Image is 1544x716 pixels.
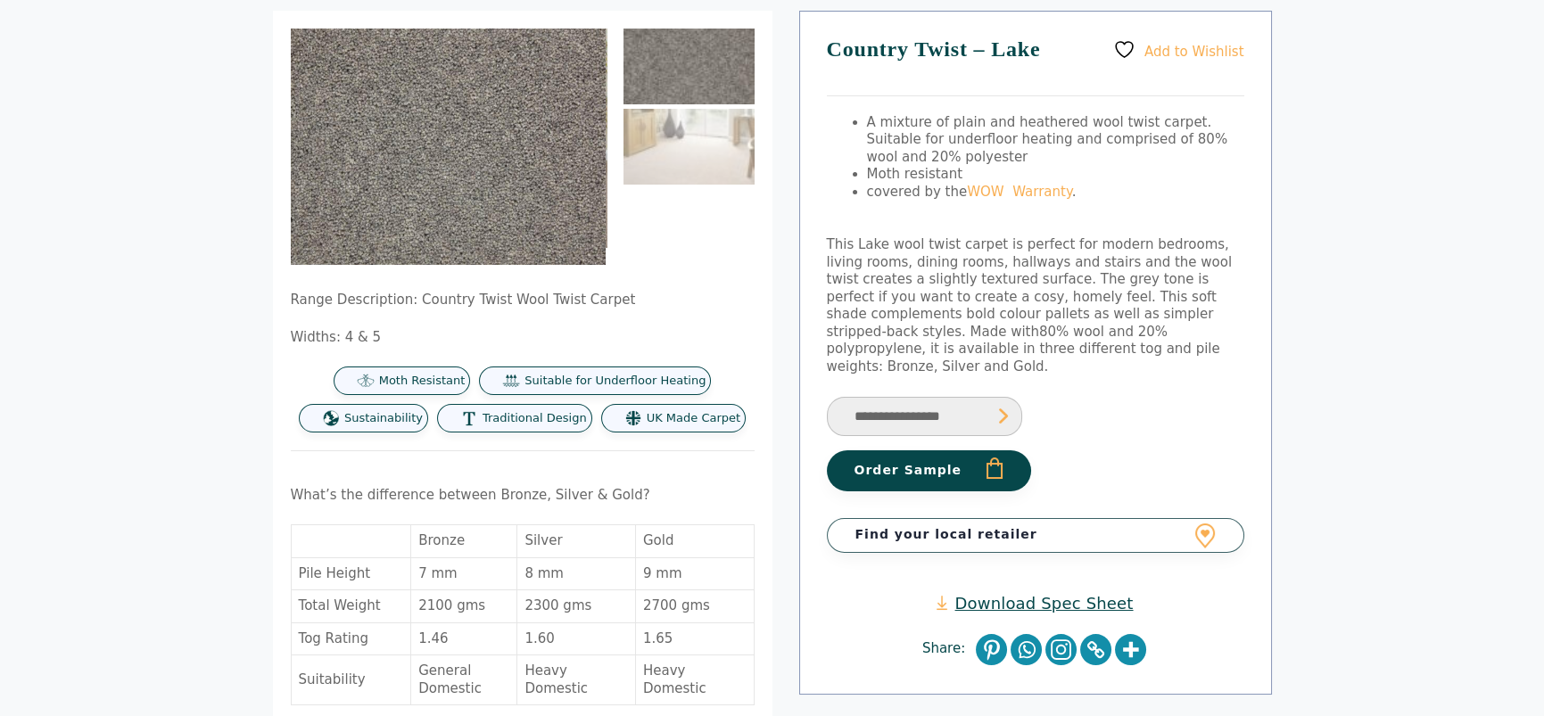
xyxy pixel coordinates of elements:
span: Share: [922,640,974,658]
p: Range Description: Country Twist Wool Twist Carpet [291,292,755,309]
td: 7 mm [411,558,517,591]
td: Bronze [411,525,517,558]
span: Add to Wishlist [1144,43,1244,59]
a: WOW Warranty [967,184,1071,200]
h1: Country Twist – Lake [827,38,1244,96]
td: 2300 gms [517,590,636,623]
td: Gold [636,525,755,558]
img: Country Twist [606,29,921,249]
span: 80% wool and 20% polypropylene, it is available in three different tog and pile weights: Bronze, ... [827,324,1220,374]
a: Pinterest [976,634,1007,665]
span: UK Made Carpet [647,411,740,426]
td: 1.46 [411,623,517,656]
td: Total Weight [292,590,412,623]
span: Suitable for Underfloor Heating [524,374,706,389]
a: Whatsapp [1011,634,1042,665]
a: Find your local retailer [827,518,1244,552]
button: Order Sample [827,450,1031,491]
span: A mixture of plain and heathered wool twist carpet. Suitable for underfloor heating and comprised... [867,114,1228,165]
a: More [1115,634,1146,665]
span: Sustainability [344,411,423,426]
td: Tog Rating [292,623,412,656]
td: 8 mm [517,558,636,591]
span: Traditional Design [483,411,587,426]
td: Pile Height [292,558,412,591]
td: Heavy Domestic [636,655,755,705]
td: 1.65 [636,623,755,656]
p: Widths: 4 & 5 [291,329,755,347]
td: 9 mm [636,558,755,591]
li: covered by the . [867,184,1244,202]
a: Copy Link [1080,634,1111,665]
td: 1.60 [517,623,636,656]
a: Add to Wishlist [1113,38,1243,61]
a: Download Spec Sheet [937,593,1133,613]
td: Silver [517,525,636,558]
span: Moth Resistant [379,374,466,389]
td: General Domestic [411,655,517,705]
td: 2700 gms [636,590,755,623]
span: This Lake wool twist carpet is perfect for modern bedrooms, living rooms, dining rooms, hallways ... [827,236,1233,340]
img: Country Twist [623,109,755,185]
td: Suitability [292,655,412,705]
td: 2100 gms [411,590,517,623]
td: Heavy Domestic [517,655,636,705]
img: Country Twist - Lake [623,29,755,104]
p: What’s the difference between Bronze, Silver & Gold? [291,487,755,505]
span: Moth resistant [867,166,963,182]
a: Instagram [1045,634,1077,665]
